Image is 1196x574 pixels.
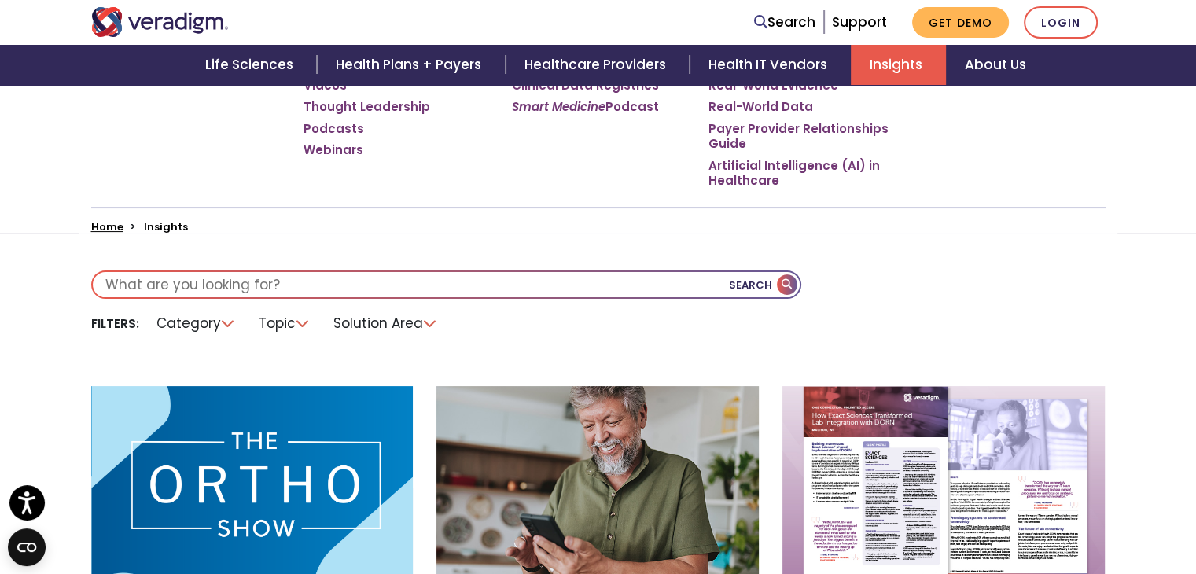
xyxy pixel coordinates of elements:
[708,158,893,189] a: Artificial Intelligence (AI) in Healthcare
[708,121,893,152] a: Payer Provider Relationships Guide
[249,311,320,336] li: Topic
[93,272,800,297] input: What are you looking for?
[832,13,887,31] a: Support
[729,272,800,297] button: Search
[304,99,430,115] a: Thought Leadership
[186,45,317,85] a: Life Sciences
[304,121,364,137] a: Podcasts
[8,528,46,566] button: Open CMP widget
[512,98,605,115] em: Smart Medicine
[912,7,1009,38] a: Get Demo
[512,78,659,94] a: Clinical Data Registries
[317,45,505,85] a: Health Plans + Payers
[708,99,813,115] a: Real-World Data
[512,99,659,115] a: Smart MedicinePodcast
[91,219,123,234] a: Home
[754,12,815,33] a: Search
[506,45,690,85] a: Healthcare Providers
[851,45,946,85] a: Insights
[690,45,851,85] a: Health IT Vendors
[304,78,347,94] a: Videos
[324,311,447,336] li: Solution Area
[1024,6,1098,39] a: Login
[708,78,838,94] a: Real-World Evidence
[91,315,139,332] li: Filters:
[91,7,229,37] img: Veradigm logo
[946,45,1045,85] a: About Us
[147,311,245,336] li: Category
[304,142,363,158] a: Webinars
